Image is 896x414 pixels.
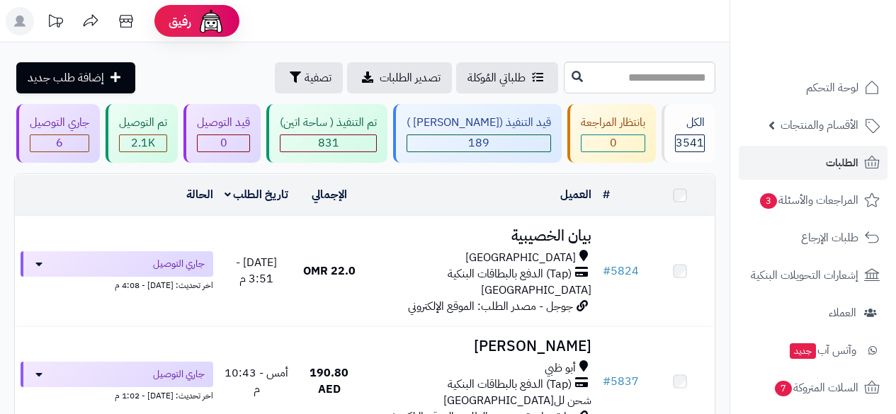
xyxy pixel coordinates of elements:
div: اخر تحديث: [DATE] - 4:08 م [21,277,213,292]
span: أبو ظبي [545,360,576,376]
span: 3541 [676,134,704,151]
span: إشعارات التحويلات البنكية [751,265,858,285]
span: 2.1K [131,134,155,151]
span: 7 [775,381,792,396]
a: إشعارات التحويلات البنكية [739,258,888,292]
a: المراجعات والأسئلة3 [739,183,888,217]
a: العملاء [739,296,888,330]
span: جاري التوصيل [153,367,205,381]
span: 831 [318,134,339,151]
span: طلباتي المُوكلة [467,69,526,86]
div: 6 [30,135,89,151]
a: جاري التوصيل 6 [13,104,103,163]
div: بانتظار المراجعة [581,115,645,131]
a: تم التنفيذ ( ساحة اتين) 831 [263,104,390,163]
span: وآتس آب [788,340,856,360]
img: logo-2.png [800,40,883,69]
span: الأقسام والمنتجات [781,115,858,135]
a: تحديثات المنصة [38,7,73,39]
span: 22.0 OMR [303,263,356,280]
span: [GEOGRAPHIC_DATA] [465,250,576,266]
span: (Tap) الدفع بالبطاقات البنكية [448,266,572,282]
a: السلات المتروكة7 [739,371,888,405]
span: [DATE] - 3:51 م [236,254,277,287]
a: الإجمالي [312,186,347,203]
span: 3 [760,193,777,209]
span: العملاء [829,303,856,323]
span: جوجل - مصدر الطلب: الموقع الإلكتروني [408,298,573,315]
div: تم التوصيل [119,115,167,131]
span: رفيق [169,13,191,30]
a: #5824 [603,263,639,280]
a: الطلبات [739,146,888,180]
span: شحن لل[GEOGRAPHIC_DATA] [443,392,591,409]
span: الطلبات [826,153,858,173]
span: تصفية [305,69,331,86]
a: طلباتي المُوكلة [456,62,558,93]
div: 0 [198,135,249,151]
a: قيد التنفيذ ([PERSON_NAME] ) 189 [390,104,565,163]
div: قيد التوصيل [197,115,250,131]
div: 831 [280,135,376,151]
span: (Tap) الدفع بالبطاقات البنكية [448,376,572,393]
span: 190.80 AED [310,364,348,398]
span: 6 [56,134,63,151]
span: طلبات الإرجاع [801,228,858,248]
a: تم التوصيل 2.1K [103,104,181,163]
span: [GEOGRAPHIC_DATA] [481,282,591,299]
button: تصفية [275,62,343,93]
div: جاري التوصيل [30,115,89,131]
span: 0 [220,134,227,151]
h3: بيان الخصيبية [370,228,591,244]
span: تصدير الطلبات [380,69,441,86]
span: إضافة طلب جديد [28,69,104,86]
span: 0 [610,134,617,151]
a: # [603,186,610,203]
a: الحالة [186,186,213,203]
a: الكل3541 [659,104,718,163]
a: #5837 [603,373,639,390]
a: تاريخ الطلب [225,186,289,203]
span: جديد [790,343,816,359]
div: الكل [675,115,705,131]
a: العميل [560,186,591,203]
div: تم التنفيذ ( ساحة اتين) [280,115,377,131]
div: 189 [407,135,550,151]
span: لوحة التحكم [806,78,858,98]
span: جاري التوصيل [153,257,205,271]
img: ai-face.png [197,7,225,35]
a: قيد التوصيل 0 [181,104,263,163]
h3: [PERSON_NAME] [370,338,591,355]
a: طلبات الإرجاع [739,221,888,255]
div: 0 [582,135,645,151]
span: أمس - 10:43 م [225,364,288,398]
div: 2065 [120,135,166,151]
a: إضافة طلب جديد [16,62,135,93]
span: السلات المتروكة [773,378,858,398]
div: اخر تحديث: [DATE] - 1:02 م [21,387,213,402]
span: 189 [468,134,489,151]
span: المراجعات والأسئلة [759,190,858,210]
a: تصدير الطلبات [347,62,452,93]
span: # [603,373,611,390]
div: قيد التنفيذ ([PERSON_NAME] ) [407,115,551,131]
a: وآتس آبجديد [739,333,888,367]
span: # [603,263,611,280]
a: بانتظار المراجعة 0 [565,104,659,163]
a: لوحة التحكم [739,71,888,105]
